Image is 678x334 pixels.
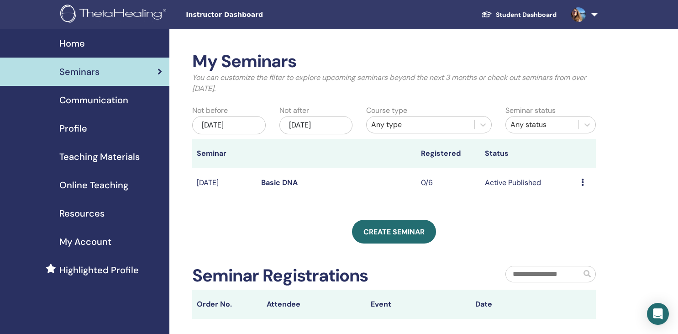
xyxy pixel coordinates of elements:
a: Basic DNA [261,178,298,187]
span: Online Teaching [59,178,128,192]
span: Seminars [59,65,100,79]
th: Status [480,139,576,168]
span: Teaching Materials [59,150,140,164]
div: Any status [510,119,574,130]
h2: Seminar Registrations [192,265,368,286]
label: Course type [366,105,407,116]
span: Profile [59,122,87,135]
td: [DATE] [192,168,256,198]
img: logo.png [60,5,169,25]
p: You can customize the filter to explore upcoming seminars beyond the next 3 months or check out s... [192,72,596,94]
div: [DATE] [192,116,265,134]
img: graduation-cap-white.svg [481,11,492,18]
th: Event [366,290,471,319]
a: Create seminar [352,220,436,244]
img: default.jpg [571,7,586,22]
div: Any type [371,119,470,130]
div: Open Intercom Messenger [647,303,669,325]
th: Seminar [192,139,256,168]
span: Instructor Dashboard [186,10,323,20]
label: Not after [279,105,309,116]
th: Date [471,290,575,319]
th: Attendee [262,290,367,319]
span: Home [59,37,85,50]
th: Registered [416,139,480,168]
th: Order No. [192,290,262,319]
span: Communication [59,93,128,107]
label: Not before [192,105,228,116]
h2: My Seminars [192,51,596,72]
label: Seminar status [505,105,556,116]
span: Create seminar [363,227,425,237]
div: [DATE] [279,116,352,134]
span: My Account [59,235,111,249]
td: 0/6 [416,168,480,198]
a: Student Dashboard [474,6,564,23]
span: Resources [59,207,105,220]
span: Highlighted Profile [59,263,139,277]
td: Active Published [480,168,576,198]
